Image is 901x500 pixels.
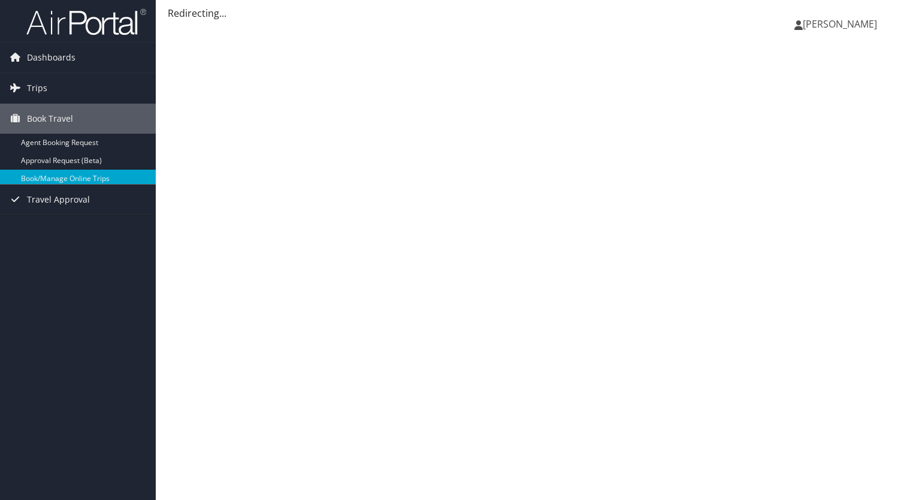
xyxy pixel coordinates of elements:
span: [PERSON_NAME] [803,17,877,31]
div: Redirecting... [168,6,889,20]
span: Trips [27,73,47,103]
a: [PERSON_NAME] [794,6,889,42]
span: Travel Approval [27,185,90,215]
span: Book Travel [27,104,73,134]
img: airportal-logo.png [26,8,146,36]
span: Dashboards [27,43,75,73]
